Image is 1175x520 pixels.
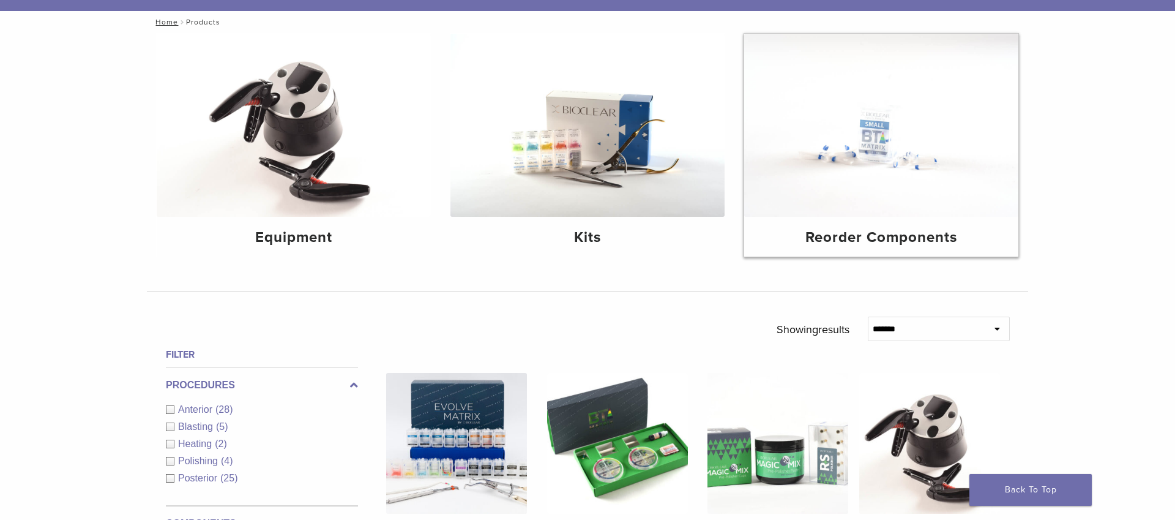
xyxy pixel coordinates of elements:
span: / [178,19,186,25]
a: Home [152,18,178,26]
a: Back To Top [969,474,1092,506]
a: Reorder Components [744,34,1018,257]
span: Blasting [178,421,216,432]
h4: Reorder Components [754,227,1009,249]
p: Showing results [777,317,849,342]
img: Kits [450,34,725,217]
img: Evolve All-in-One Kit [386,373,527,514]
h4: Filter [166,347,358,362]
nav: Products [147,11,1028,33]
img: Rockstar (RS) Polishing Kit [707,373,848,514]
span: Heating [178,439,215,449]
span: (28) [215,404,233,415]
span: Polishing [178,456,221,466]
a: Kits [450,34,725,257]
img: HeatSync Kit [859,373,1000,514]
img: Reorder Components [744,34,1018,217]
img: Equipment [157,34,431,217]
span: (2) [215,439,227,449]
span: (5) [216,421,228,432]
h4: Equipment [166,227,421,249]
h4: Kits [460,227,715,249]
span: Anterior [178,404,215,415]
span: Posterior [178,473,220,483]
span: (4) [221,456,233,466]
label: Procedures [166,378,358,393]
a: Equipment [157,34,431,257]
img: Black Triangle (BT) Kit [547,373,688,514]
span: (25) [220,473,237,483]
